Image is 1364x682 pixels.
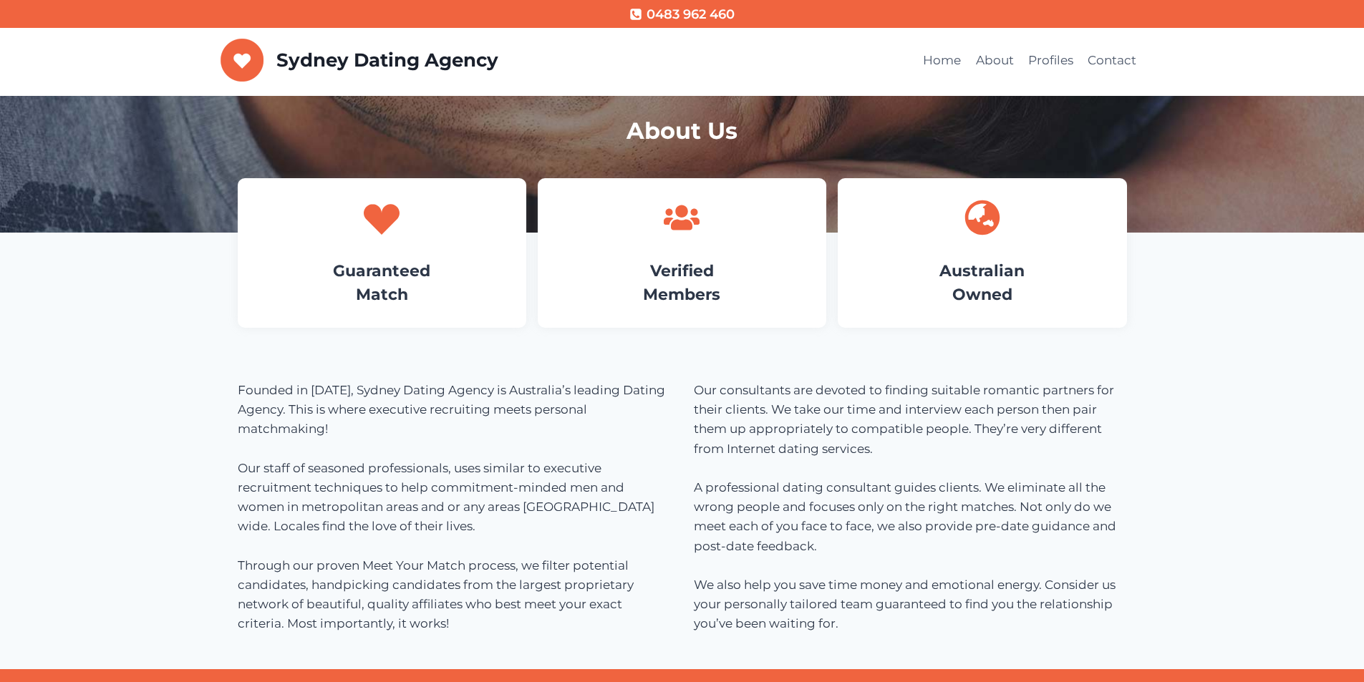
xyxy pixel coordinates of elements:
[647,4,735,25] span: 0483 962 460
[916,44,1144,78] nav: Primary Navigation
[694,381,1127,633] p: Our consultants are devoted to finding suitable romantic partners for their clients. We take our ...
[238,114,1127,148] h1: About Us
[1080,44,1143,78] a: Contact
[629,4,734,25] a: 0483 962 460
[221,39,264,82] img: Sydney Dating Agency
[643,261,720,304] a: VerifiedMembers
[221,39,498,82] a: Sydney Dating Agency
[333,261,430,304] a: GuaranteedMatch
[276,49,498,72] p: Sydney Dating Agency
[238,381,671,633] p: Founded in [DATE], Sydney Dating Agency is Australia’s leading Dating Agency. This is where execu...
[968,44,1020,78] a: About
[939,261,1025,304] a: AustralianOwned
[916,44,968,78] a: Home
[1021,44,1080,78] a: Profiles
